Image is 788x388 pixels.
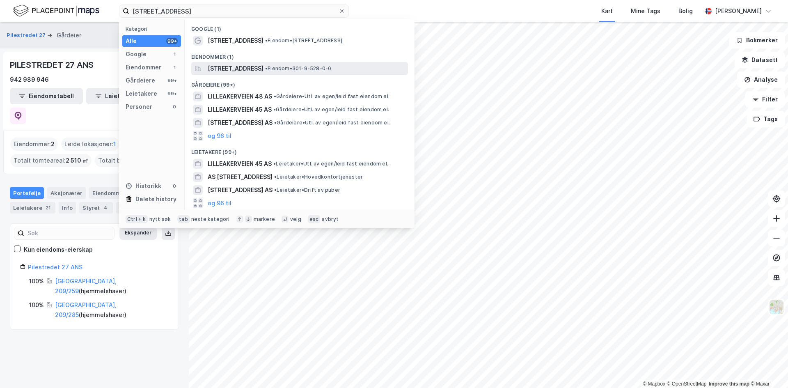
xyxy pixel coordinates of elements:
span: LILLEAKERVEIEN 45 AS [208,105,272,115]
span: • [274,187,277,193]
span: 1 [113,139,116,149]
div: Bolig [678,6,693,16]
a: Mapbox [643,381,665,387]
div: Eiendommer (1) [185,47,415,62]
span: LILLEAKERVEIEN 45 AS [208,159,272,169]
div: Google (1) [185,19,415,34]
div: avbryt [322,216,339,223]
a: [GEOGRAPHIC_DATA], 209/259 [55,278,117,294]
span: • [265,37,268,44]
div: Leietakere [126,89,157,99]
button: Bokmerker [729,32,785,48]
button: Datasett [735,52,785,68]
a: Pilestredet 27 ANS [28,264,82,271]
button: Eiendomstabell [10,88,83,104]
div: Leietakere (99+) [185,142,415,157]
span: Eiendom • [STREET_ADDRESS] [265,37,342,44]
div: Gårdeiere [126,76,155,85]
div: PILESTREDET 27 ANS [10,58,95,71]
span: • [274,174,277,180]
div: Styret [79,202,113,214]
div: Aksjonærer [47,187,86,199]
a: OpenStreetMap [667,381,707,387]
div: Eiendommer [126,62,161,72]
div: Mine Tags [631,6,660,16]
div: Google [126,49,147,59]
div: Leide lokasjoner : [61,138,119,151]
div: Transaksjoner [116,202,172,214]
div: 99+ [166,77,178,84]
span: • [274,119,277,126]
span: Leietaker • Drift av puber [274,187,340,193]
div: Leietakere [10,202,55,214]
button: Tags [747,111,785,127]
span: [STREET_ADDRESS] [208,36,263,46]
div: Kun eiendoms-eierskap [24,245,93,255]
span: Leietaker • Utl. av egen/leid fast eiendom el. [273,161,388,167]
button: og 96 til [208,198,231,208]
a: Improve this map [709,381,749,387]
div: Eiendommer : [10,138,58,151]
button: Ekspander [119,227,157,240]
div: 21 [44,204,52,212]
span: • [273,106,276,112]
div: tab [177,215,190,223]
input: Søk på adresse, matrikkel, gårdeiere, leietakere eller personer [129,5,339,17]
span: 2 [51,139,55,149]
button: Analyse [737,71,785,88]
div: Totalt byggareal : [95,154,176,167]
div: 1 [171,51,178,57]
div: 99+ [166,90,178,97]
div: Kategori [126,26,181,32]
div: 100% [29,276,44,286]
button: Filter [745,91,785,108]
div: neste kategori [191,216,230,223]
div: nytt søk [149,216,171,223]
span: 2 510 ㎡ [66,156,88,165]
span: [STREET_ADDRESS] [208,64,263,73]
div: Historikk [126,181,161,191]
span: • [265,65,268,71]
div: 0 [171,183,178,189]
input: Søk [24,227,114,239]
span: Leietaker • Hovedkontortjenester [274,174,363,180]
div: Kart [601,6,613,16]
span: • [274,93,276,99]
div: Info [59,202,76,214]
div: Ctrl + k [126,215,148,223]
iframe: Chat Widget [747,349,788,388]
div: 0 [171,103,178,110]
div: 1 [171,64,178,71]
div: Eiendommer [89,187,140,199]
span: Gårdeiere • Utl. av egen/leid fast eiendom el. [273,106,389,113]
span: Gårdeiere • Utl. av egen/leid fast eiendom el. [274,119,390,126]
span: • [273,161,276,167]
div: esc [308,215,321,223]
div: Portefølje [10,187,44,199]
button: Leietakertabell [86,88,159,104]
span: AS [STREET_ADDRESS] [208,172,273,182]
span: LILLEAKERVEIEN 48 AS [208,92,272,101]
button: og 96 til [208,131,231,141]
span: [STREET_ADDRESS] AS [208,185,273,195]
img: logo.f888ab2527a4732fd821a326f86c7f29.svg [13,4,99,18]
div: Delete history [135,194,176,204]
div: [PERSON_NAME] [715,6,762,16]
div: 4 [101,204,110,212]
span: Eiendom • 301-9-528-0-0 [265,65,331,72]
div: markere [254,216,275,223]
div: Personer [126,102,152,112]
div: 942 989 946 [10,75,49,85]
a: [GEOGRAPHIC_DATA], 209/285 [55,301,117,318]
img: Z [769,299,784,315]
div: Gårdeiere (99+) [185,75,415,90]
div: 99+ [166,38,178,44]
span: Gårdeiere • Utl. av egen/leid fast eiendom el. [274,93,389,100]
div: ( hjemmelshaver ) [55,276,169,296]
button: Pilestredet 27 [7,31,47,39]
div: ( hjemmelshaver ) [55,300,169,320]
div: Gårdeier [57,30,81,40]
div: 100% [29,300,44,310]
div: Alle [126,36,137,46]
